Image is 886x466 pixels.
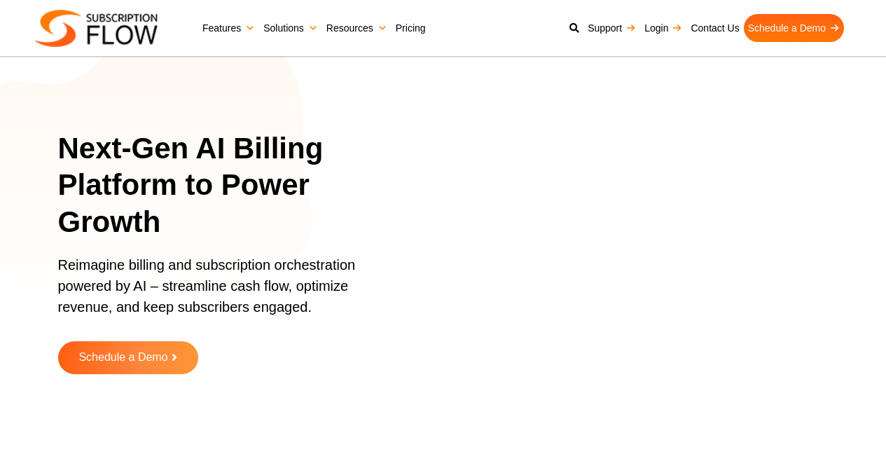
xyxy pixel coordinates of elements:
[78,352,167,364] span: Schedule a Demo
[58,130,407,241] h1: Next-Gen AI Billing Platform to Power Growth
[686,14,743,42] a: Contact Us
[35,10,158,47] img: Subscriptionflow
[58,254,389,331] p: Reimagine billing and subscription orchestration powered by AI – streamline cash flow, optimize r...
[198,14,259,42] a: Features
[744,14,844,42] a: Schedule a Demo
[392,14,430,42] a: Pricing
[583,14,640,42] a: Support
[58,341,198,374] a: Schedule a Demo
[259,14,322,42] a: Solutions
[640,14,686,42] a: Login
[322,14,392,42] a: Resources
